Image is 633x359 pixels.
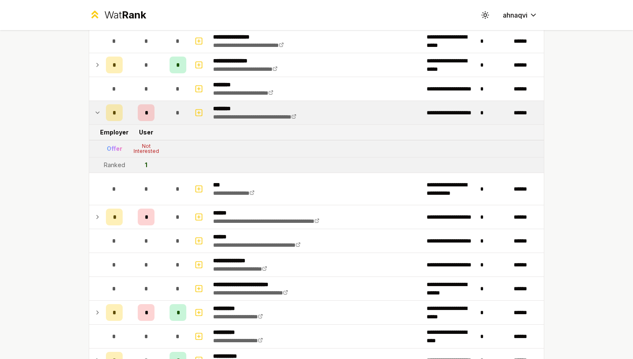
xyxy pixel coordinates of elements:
td: Employer [103,125,126,140]
div: Ranked [104,161,125,169]
div: Wat [104,8,146,22]
div: Not Interested [129,144,163,154]
td: User [126,125,166,140]
a: WatRank [89,8,146,22]
div: 1 [145,161,147,169]
button: ahnaqvi [496,8,544,23]
span: ahnaqvi [503,10,527,20]
span: Rank [122,9,146,21]
div: Offer [107,145,122,153]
